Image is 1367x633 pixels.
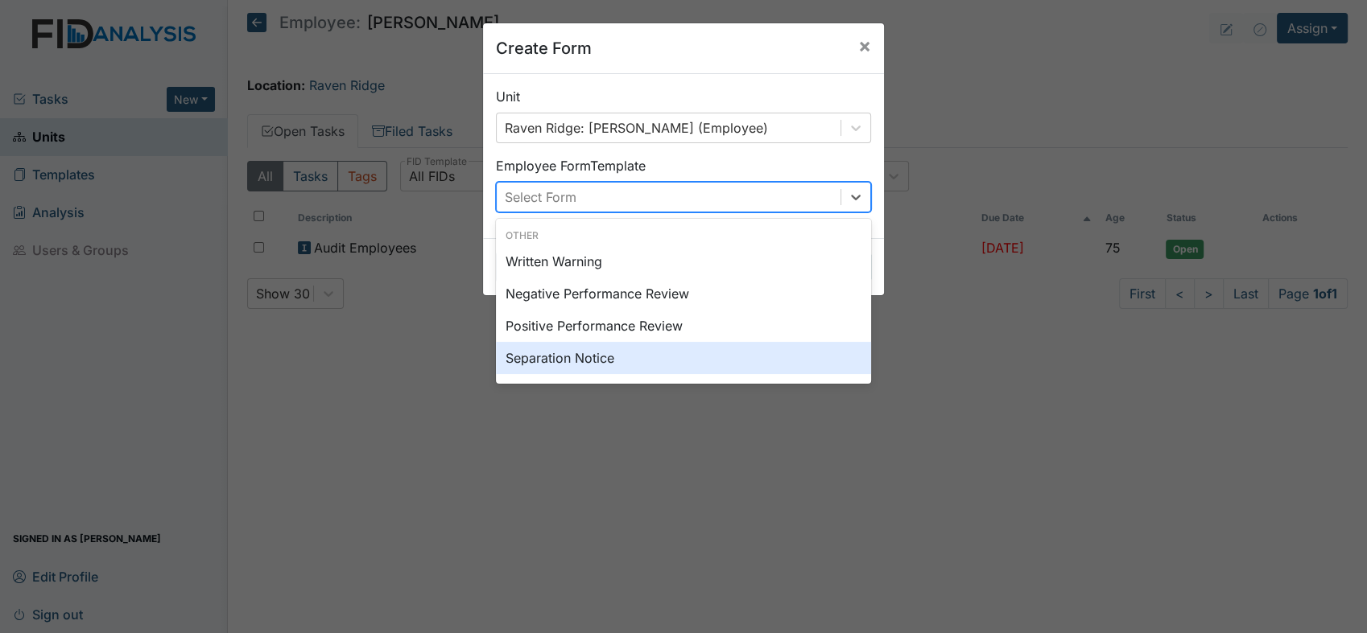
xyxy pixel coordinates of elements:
label: Employee Form Template [496,156,646,175]
div: Separation Notice [496,342,871,374]
div: Positive Performance Review [496,310,871,342]
div: Other [496,228,871,243]
label: Unit [496,87,520,106]
div: Select Form [505,187,576,207]
h5: Create Form [496,36,592,60]
button: Close [845,23,884,68]
div: Raven Ridge: [PERSON_NAME] (Employee) [505,118,768,138]
div: Written Warning [496,245,871,277]
div: Negative Performance Review [496,277,871,310]
span: × [858,34,871,57]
